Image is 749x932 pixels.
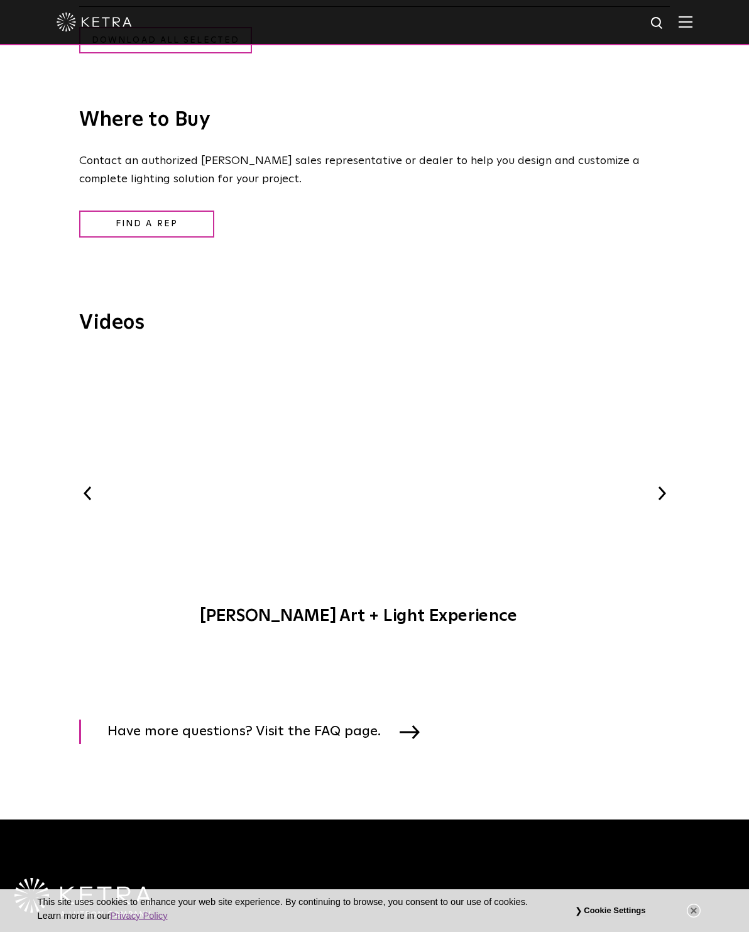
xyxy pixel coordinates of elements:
[107,720,400,744] span: Have more questions? Visit the FAQ page.
[687,904,701,918] button: Close
[584,906,645,916] button: Cookie Settings
[79,110,670,130] h3: Where to Buy
[38,896,550,926] p: This site uses cookies to enhance your web site experience. By continuing to browse, you consent ...
[400,725,420,739] img: arrow
[14,878,151,917] img: Ketra-aLutronCo_White_RGB
[653,485,670,502] button: Next
[79,720,435,744] a: Have more questions? Visit the FAQ page.
[79,313,670,333] h3: Videos
[79,152,670,189] p: Contact an authorized [PERSON_NAME] sales representative or dealer to help you design and customi...
[650,16,665,31] img: search icon
[110,911,167,921] a: Privacy Policy
[57,13,132,31] img: ketra-logo-2019-white
[679,16,692,28] img: Hamburger%20Nav.svg
[79,485,96,502] button: Previous
[79,211,214,238] a: Find a Rep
